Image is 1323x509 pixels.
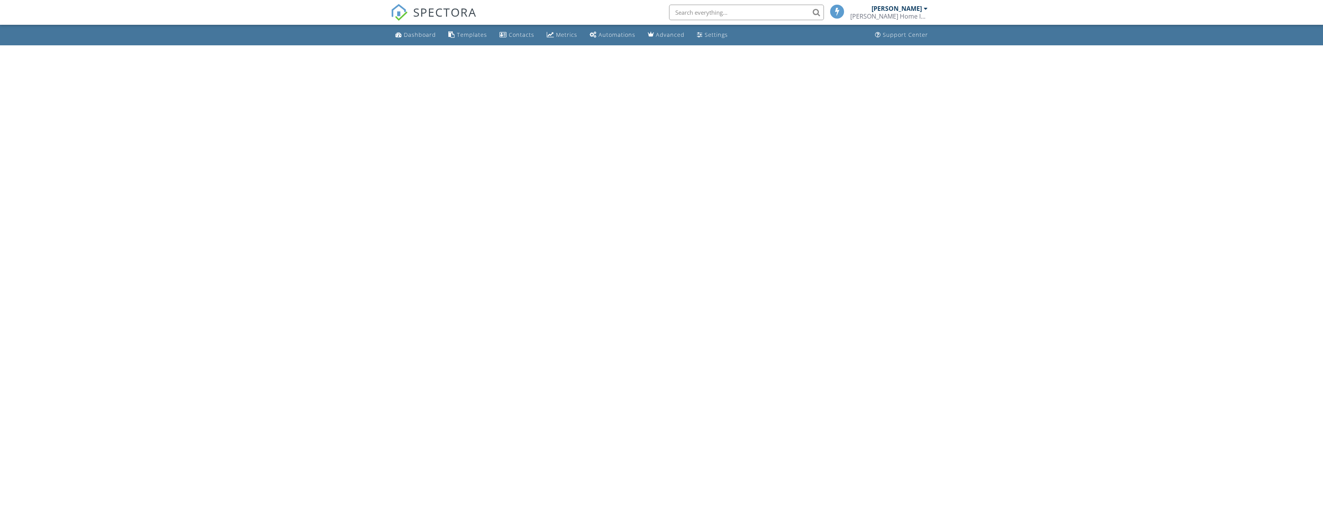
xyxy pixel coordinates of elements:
div: Contacts [509,31,534,38]
a: SPECTORA [391,10,477,27]
a: Dashboard [392,28,439,42]
div: Advanced [656,31,685,38]
a: Support Center [872,28,931,42]
a: Templates [445,28,490,42]
div: [PERSON_NAME] [872,5,922,12]
div: Templates [457,31,487,38]
a: Metrics [544,28,580,42]
div: Support Center [883,31,928,38]
div: Bowman Home Inspections [850,12,928,20]
span: SPECTORA [413,4,477,20]
div: Dashboard [404,31,436,38]
img: The Best Home Inspection Software - Spectora [391,4,408,21]
div: Metrics [556,31,577,38]
div: Automations [599,31,635,38]
input: Search everything... [669,5,824,20]
a: Automations (Basic) [587,28,638,42]
a: Settings [694,28,731,42]
a: Contacts [496,28,537,42]
a: Advanced [645,28,688,42]
div: Settings [705,31,728,38]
